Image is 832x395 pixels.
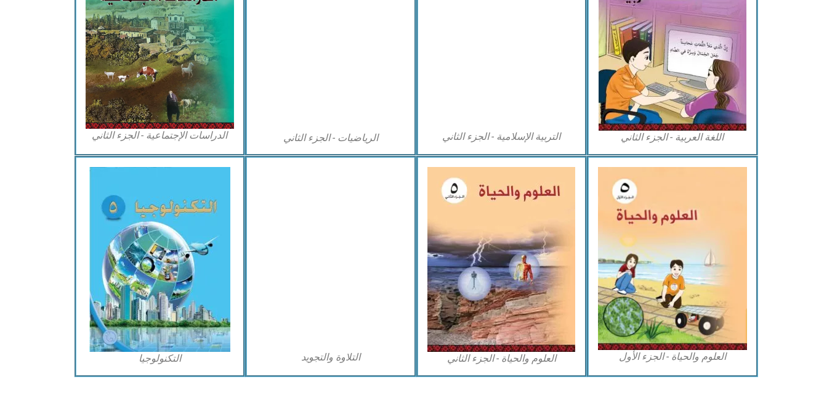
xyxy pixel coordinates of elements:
[256,351,405,364] figcaption: التلاوة والتجويد
[256,131,405,145] figcaption: الرياضيات - الجزء الثاني
[86,129,235,142] figcaption: الدراسات الإجتماعية - الجزء الثاني
[86,352,235,365] figcaption: التكنولوجيا
[598,350,747,364] figcaption: العلوم والحياة - الجزء الأول
[427,130,576,144] figcaption: التربية الإسلامية - الجزء الثاني
[427,352,576,365] figcaption: العلوم والحياة - الجزء الثاني
[598,131,747,144] figcaption: اللغة العربية - الجزء الثاني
